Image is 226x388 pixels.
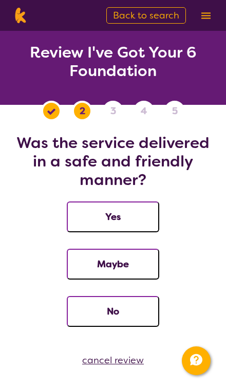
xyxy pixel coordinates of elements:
[106,7,186,24] a: Back to search
[172,103,178,119] span: 5
[67,201,159,232] button: Yes
[67,296,159,327] button: No
[12,43,214,80] h2: Review I've Got Your 6 Foundation
[12,8,28,23] img: Karista logo
[113,9,179,22] span: Back to search
[141,103,147,119] span: 4
[12,134,214,189] h2: Was the service delivered in a safe and friendly manner?
[201,12,211,19] img: menu
[80,103,85,119] span: 2
[67,249,159,280] button: Maybe
[110,103,116,119] span: 3
[182,346,211,375] button: Channel Menu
